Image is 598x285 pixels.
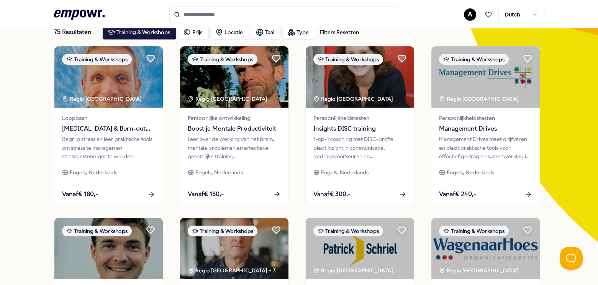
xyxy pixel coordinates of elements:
div: Training & Workshops [188,54,257,65]
img: package image [431,218,540,279]
img: package image [180,218,288,279]
div: Training & Workshops [188,226,257,236]
button: Taal [251,25,281,40]
span: Management Drives [439,124,532,134]
div: Management Drives meet drijfveren en biedt praktische tools voor effectief gedrag en samenwerking... [439,135,532,161]
img: package image [431,46,540,108]
div: Training & Workshops [313,54,383,65]
img: package image [306,218,414,279]
div: Regio [GEOGRAPHIC_DATA] [188,95,269,103]
span: Engels, Nederlands [321,168,369,177]
a: package imageTraining & WorkshopsRegio [GEOGRAPHIC_DATA] Persoonlijke ontwikkelingBoost je Mental... [180,46,289,205]
button: Training & Workshops [102,25,177,40]
span: Persoonlijkheidstesten [439,114,532,122]
div: Training & Workshops [62,54,132,65]
input: Search for products, categories or subcategories [169,6,399,23]
div: Regio [GEOGRAPHIC_DATA] [313,266,394,275]
a: package imageTraining & WorkshopsRegio [GEOGRAPHIC_DATA] PersoonlijkheidstestenInsights DISC trai... [305,46,415,205]
div: Filters Resetten [320,28,359,36]
span: Engels, Nederlands [195,168,243,177]
span: [MEDICAL_DATA] & Burn-out Preventie [62,124,155,134]
div: Begrijp stress en leer praktische tools om stress te managen en stressbestendiger te worden. [62,135,155,161]
div: Training & Workshops [62,226,132,236]
span: Insights DISC training [313,124,406,134]
span: Vanaf € 180,- [188,189,224,199]
button: Locatie [210,25,249,40]
div: Training & Workshops [439,226,509,236]
div: Training & Workshops [439,54,509,65]
div: Regio [GEOGRAPHIC_DATA] + 3 [188,266,276,275]
span: Persoonlijkheidstesten [313,114,406,122]
span: Vanaf € 300,- [313,189,351,199]
div: Regio [GEOGRAPHIC_DATA] [439,266,520,275]
div: Regio [GEOGRAPHIC_DATA] [439,95,520,103]
span: Vanaf € 240,- [439,189,476,199]
span: Vanaf € 180,- [62,189,98,199]
div: Regio [GEOGRAPHIC_DATA] [62,95,143,103]
button: Type [282,25,315,40]
a: package imageTraining & WorkshopsRegio [GEOGRAPHIC_DATA] PersoonlijkheidstestenManagement DrivesM... [431,46,540,205]
img: package image [180,46,288,108]
span: Boost je Mentale Productiviteit [188,124,281,134]
div: Training & Workshops [313,226,383,236]
img: package image [54,46,163,108]
span: Persoonlijke ontwikkeling [188,114,281,122]
div: Leer over de werking van het brein, mentale problemen en effectieve geestelijke training. [188,135,281,161]
span: Engels, Nederlands [70,168,117,177]
img: package image [306,46,414,108]
button: Prijs [178,25,209,40]
button: A [464,8,476,21]
div: Regio [GEOGRAPHIC_DATA] [313,95,394,103]
img: package image [54,218,163,279]
a: package imageTraining & WorkshopsRegio [GEOGRAPHIC_DATA] Loopbaan[MEDICAL_DATA] & Burn-out Preven... [54,46,163,205]
span: Engels, Nederlands [447,168,494,177]
span: Loopbaan [62,114,155,122]
iframe: Help Scout Beacon - Open [560,247,583,270]
div: 1-op-1 coaching met DISC-profiel biedt inzicht in communicatie, gedragsvoorkeuren en ontwikkelpun... [313,135,406,161]
div: 75 Resultaten [54,25,96,40]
